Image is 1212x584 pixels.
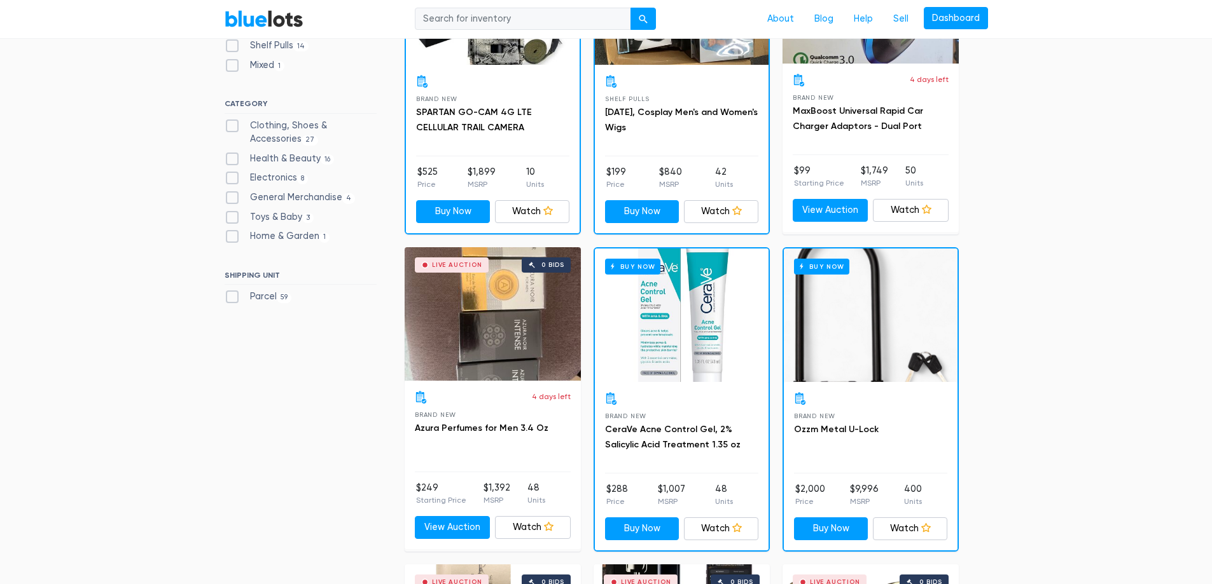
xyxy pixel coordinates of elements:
[605,107,758,133] a: [DATE], Cosplay Men's and Women's Wigs
[606,482,628,508] li: $288
[904,482,922,508] li: 400
[804,7,844,31] a: Blog
[658,482,685,508] li: $1,007
[715,179,733,190] p: Units
[793,199,868,222] a: View Auction
[605,424,741,450] a: CeraVe Acne Control Gel, 2% Salicylic Acid Treatment 1.35 oz
[416,494,466,506] p: Starting Price
[302,213,314,223] span: 3
[416,95,457,102] span: Brand New
[417,179,438,190] p: Price
[794,412,835,419] span: Brand New
[415,411,456,418] span: Brand New
[225,152,335,166] label: Health & Beauty
[342,193,356,203] span: 4
[873,517,947,540] a: Watch
[715,165,733,191] li: 42
[468,165,496,191] li: $1,899
[415,516,491,539] a: View Auction
[495,516,571,539] a: Watch
[910,74,949,85] p: 4 days left
[883,7,919,31] a: Sell
[850,496,879,507] p: MSRP
[605,259,660,275] h6: Buy Now
[416,107,532,133] a: SPARTAN GO-CAM 4G LTE CELLULAR TRAIL CAMERA
[302,135,319,146] span: 27
[924,7,988,30] a: Dashboard
[794,517,868,540] a: Buy Now
[432,262,482,268] div: Live Auction
[794,164,844,189] li: $99
[850,482,879,508] li: $9,996
[794,177,844,189] p: Starting Price
[793,94,834,101] span: Brand New
[484,481,510,506] li: $1,392
[225,39,309,53] label: Shelf Pulls
[527,481,545,506] li: 48
[605,517,679,540] a: Buy Now
[684,200,758,223] a: Watch
[297,174,309,184] span: 8
[605,412,646,419] span: Brand New
[715,482,733,508] li: 48
[861,177,888,189] p: MSRP
[904,496,922,507] p: Units
[658,496,685,507] p: MSRP
[484,494,510,506] p: MSRP
[784,248,958,382] a: Buy Now
[905,177,923,189] p: Units
[225,171,309,185] label: Electronics
[793,105,923,132] a: MaxBoost Universal Rapid Car Charger Adaptors - Dual Port
[684,517,758,540] a: Watch
[321,154,335,165] span: 16
[595,248,769,382] a: Buy Now
[757,7,804,31] a: About
[225,191,356,205] label: General Merchandise
[606,496,628,507] p: Price
[659,179,682,190] p: MSRP
[319,233,330,243] span: 1
[225,271,377,285] h6: SHIPPING UNIT
[606,165,626,191] li: $199
[416,481,466,506] li: $249
[605,200,679,223] a: Buy Now
[794,259,849,275] h6: Buy Now
[526,165,544,191] li: 10
[861,164,888,189] li: $1,749
[541,262,564,268] div: 0 bids
[605,95,650,102] span: Shelf Pulls
[225,210,314,224] label: Toys & Baby
[415,8,631,31] input: Search for inventory
[415,423,548,433] a: Azura Perfumes for Men 3.4 Oz
[715,496,733,507] p: Units
[225,99,377,113] h6: CATEGORY
[606,179,626,190] p: Price
[495,200,569,223] a: Watch
[844,7,883,31] a: Help
[794,424,879,435] a: Ozzm Metal U-Lock
[405,247,581,381] a: Live Auction 0 bids
[293,41,309,51] span: 14
[225,290,292,304] label: Parcel
[659,165,682,191] li: $840
[527,494,545,506] p: Units
[795,482,825,508] li: $2,000
[532,391,571,402] p: 4 days left
[277,293,292,303] span: 59
[225,10,303,28] a: BlueLots
[416,200,491,223] a: Buy Now
[795,496,825,507] p: Price
[225,229,330,243] label: Home & Garden
[905,164,923,189] li: 50
[225,119,377,146] label: Clothing, Shoes & Accessories
[468,179,496,190] p: MSRP
[873,199,949,222] a: Watch
[526,179,544,190] p: Units
[417,165,438,191] li: $525
[274,61,285,71] span: 1
[225,58,285,72] label: Mixed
